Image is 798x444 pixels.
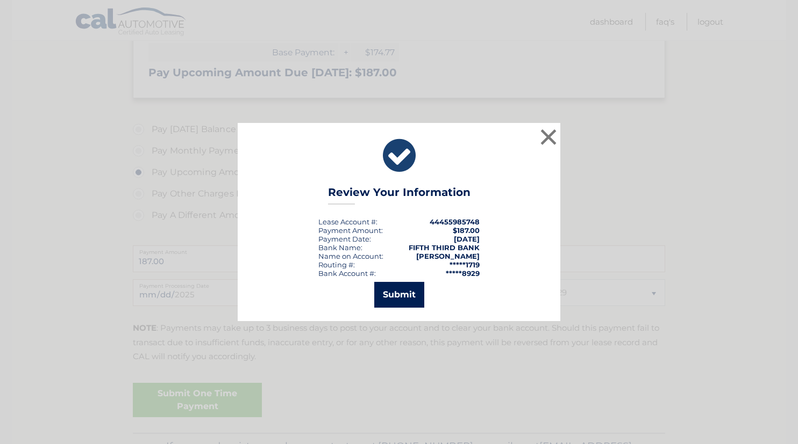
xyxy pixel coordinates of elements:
[318,252,383,260] div: Name on Account:
[318,269,376,278] div: Bank Account #:
[409,243,480,252] strong: FIFTH THIRD BANK
[318,217,377,226] div: Lease Account #:
[318,243,362,252] div: Bank Name:
[318,226,383,235] div: Payment Amount:
[538,126,559,148] button: ×
[374,282,424,308] button: Submit
[454,235,480,243] span: [DATE]
[318,260,355,269] div: Routing #:
[430,217,480,226] strong: 44455985748
[416,252,480,260] strong: [PERSON_NAME]
[453,226,480,235] span: $187.00
[318,235,371,243] div: :
[328,186,471,205] h3: Review Your Information
[318,235,369,243] span: Payment Date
